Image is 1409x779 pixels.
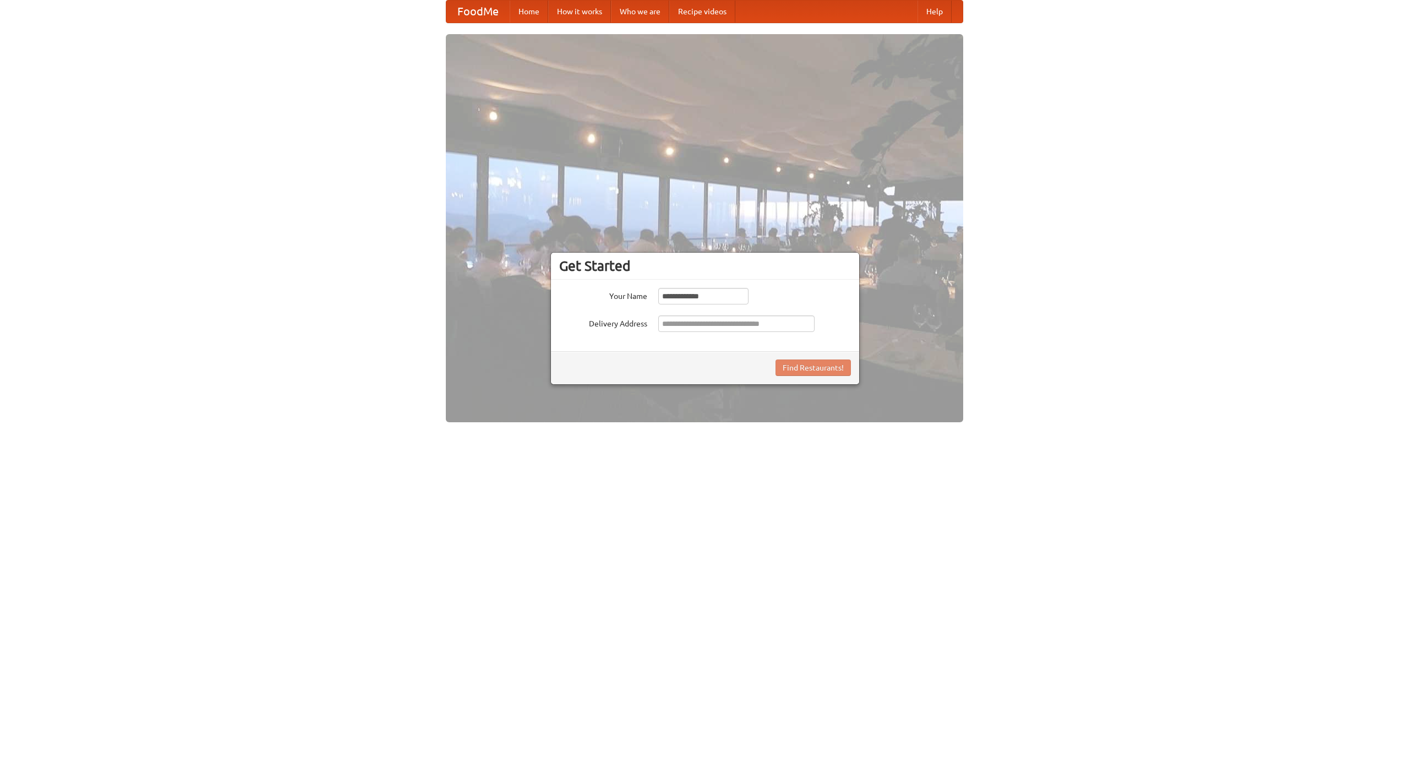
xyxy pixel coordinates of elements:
a: FoodMe [446,1,510,23]
a: Recipe videos [669,1,735,23]
a: How it works [548,1,611,23]
label: Your Name [559,288,647,302]
h3: Get Started [559,258,851,274]
label: Delivery Address [559,315,647,329]
a: Home [510,1,548,23]
a: Help [918,1,952,23]
a: Who we are [611,1,669,23]
button: Find Restaurants! [776,359,851,376]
